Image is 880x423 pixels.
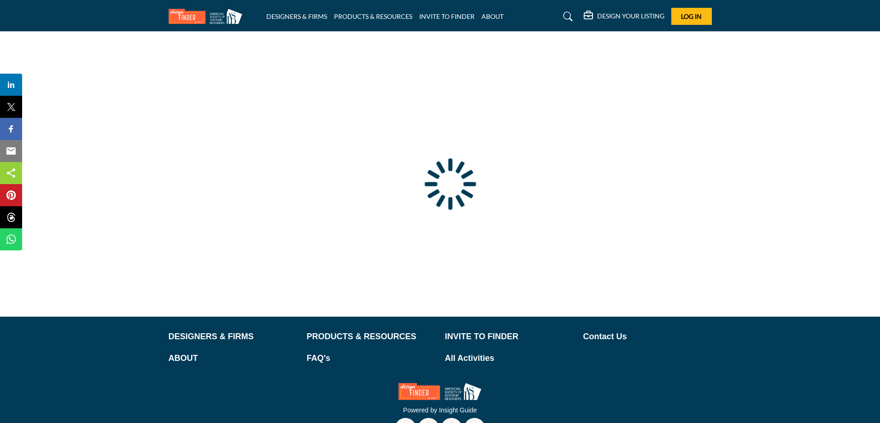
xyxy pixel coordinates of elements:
button: Log In [671,8,712,25]
a: DESIGNERS & FIRMS [169,330,297,343]
a: INVITE TO FINDER [445,330,574,343]
a: PRODUCTS & RESOURCES [307,330,435,343]
a: ABOUT [481,12,504,20]
h5: DESIGN YOUR LISTING [597,12,664,20]
a: PRODUCTS & RESOURCES [334,12,412,20]
a: DESIGNERS & FIRMS [266,12,327,20]
a: FAQ's [307,352,435,365]
a: INVITE TO FINDER [419,12,475,20]
span: Log In [681,12,702,20]
img: No Site Logo [399,383,481,400]
a: ABOUT [169,352,297,365]
a: Contact Us [583,330,712,343]
a: Search [554,9,579,24]
img: Site Logo [169,9,247,24]
a: All Activities [445,352,574,365]
div: DESIGN YOUR LISTING [584,11,664,22]
a: Powered by Insight Guide [403,406,477,414]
